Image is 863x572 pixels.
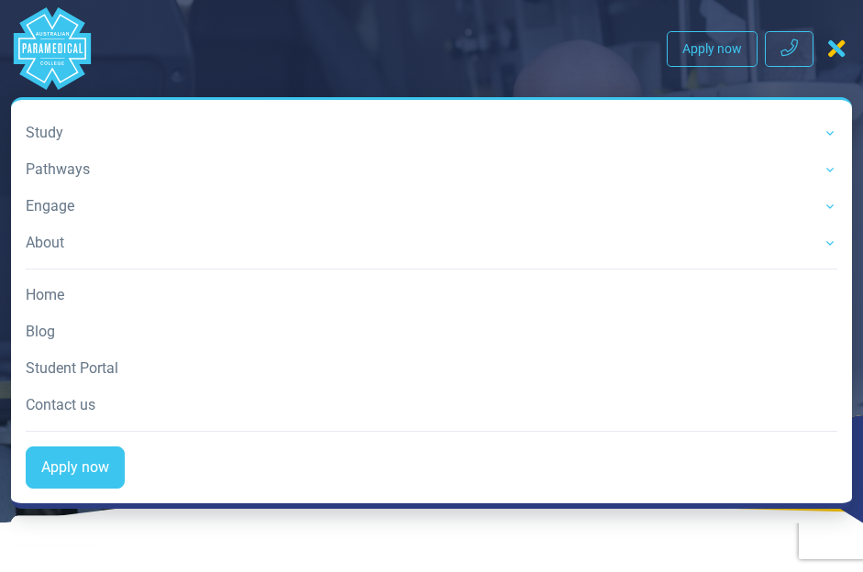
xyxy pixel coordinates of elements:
[26,225,837,261] a: About
[11,7,94,90] a: Australian Paramedical College
[26,277,837,313] a: Home
[26,387,837,423] a: Contact us
[26,446,125,489] a: Apply now
[26,115,837,151] a: Study
[26,313,837,350] a: Blog
[26,350,837,387] a: Student Portal
[667,31,758,67] a: Apply now
[26,188,837,225] a: Engage
[26,151,837,188] a: Pathways
[821,32,852,65] button: Toggle navigation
